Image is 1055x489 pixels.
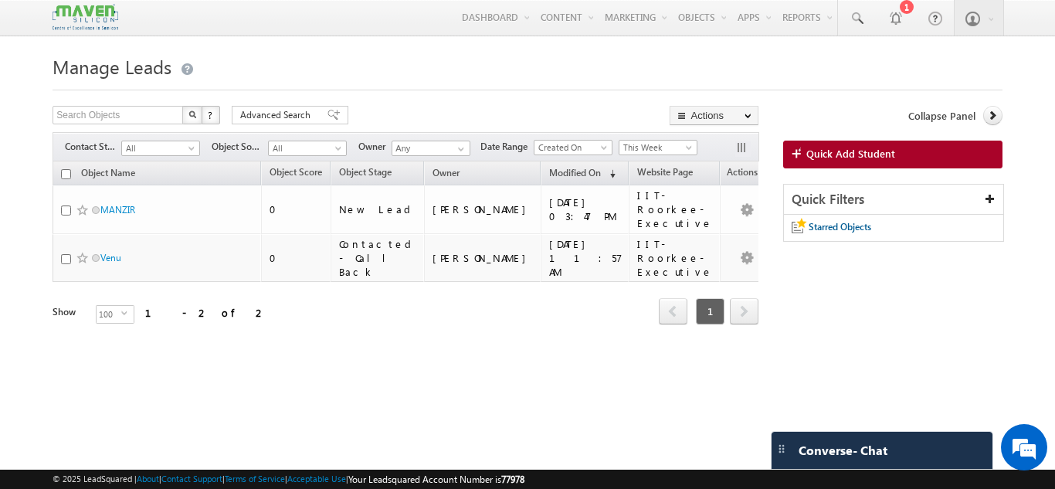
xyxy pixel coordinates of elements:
[188,110,196,118] img: Search
[202,106,220,124] button: ?
[339,237,417,279] div: Contacted - Call Back
[348,474,524,485] span: Your Leadsquared Account Number is
[433,202,534,216] div: [PERSON_NAME]
[137,474,159,484] a: About
[53,54,171,79] span: Manage Leads
[480,140,534,154] span: Date Range
[100,204,135,216] a: MANZIR
[637,166,693,178] span: Website Page
[619,141,693,155] span: This Week
[225,474,285,484] a: Terms of Service
[331,164,399,184] a: Object Stage
[449,141,469,157] a: Show All Items
[73,165,143,185] a: Object Name
[659,300,687,324] a: prev
[784,185,1003,215] div: Quick Filters
[730,300,758,324] a: next
[53,305,83,319] div: Show
[208,108,215,121] span: ?
[637,188,713,230] div: IIT-Roorkee-Executive
[433,167,460,178] span: Owner
[783,141,1002,168] a: Quick Add Student
[549,195,622,223] div: [DATE] 03:47 PM
[637,237,713,279] div: IIT-Roorkee-Executive
[287,474,346,484] a: Acceptable Use
[53,472,524,487] span: © 2025 LeadSquared | | | | |
[270,202,324,216] div: 0
[97,306,121,323] span: 100
[122,141,195,155] span: All
[61,169,71,179] input: Check all records
[534,140,612,155] a: Created On
[339,166,392,178] span: Object Stage
[145,304,266,321] div: 1 - 2 of 2
[799,443,887,457] span: Converse - Chat
[541,164,623,184] a: Modified On (sorted descending)
[534,141,608,155] span: Created On
[270,251,324,265] div: 0
[358,140,392,154] span: Owner
[721,164,758,184] span: Actions
[121,310,134,317] span: select
[433,251,534,265] div: [PERSON_NAME]
[268,141,347,156] a: All
[392,141,470,156] input: Type to Search
[53,4,117,31] img: Custom Logo
[806,147,895,161] span: Quick Add Student
[501,474,524,485] span: 77978
[212,140,268,154] span: Object Source
[161,474,222,484] a: Contact Support
[809,221,871,233] span: Starred Objects
[270,166,322,178] span: Object Score
[65,140,121,154] span: Contact Stage
[549,167,601,178] span: Modified On
[670,106,758,125] button: Actions
[262,164,330,184] a: Object Score
[603,168,616,180] span: (sorted descending)
[240,108,315,122] span: Advanced Search
[775,443,788,455] img: carter-drag
[121,141,200,156] a: All
[696,298,724,324] span: 1
[629,164,701,184] a: Website Page
[549,237,622,279] div: [DATE] 11:57 AM
[908,109,975,123] span: Collapse Panel
[100,252,121,263] a: Venu
[269,141,342,155] span: All
[659,298,687,324] span: prev
[730,298,758,324] span: next
[619,140,697,155] a: This Week
[339,202,417,216] div: New Lead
